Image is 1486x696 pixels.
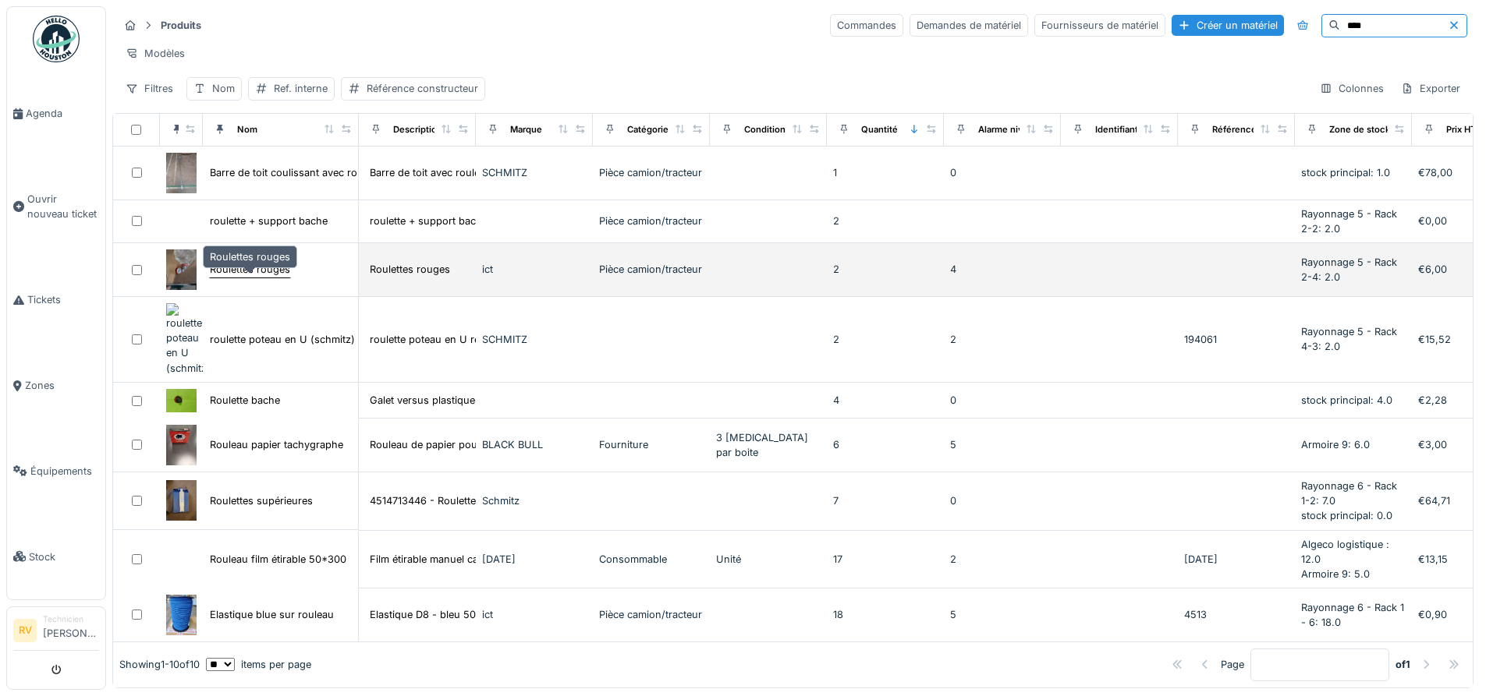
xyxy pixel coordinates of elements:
span: Équipements [30,464,99,479]
div: 7 [833,493,938,508]
div: Nom [212,81,235,96]
div: Identifiant interne [1095,123,1171,136]
img: Rouleau papier tachygraphe [166,425,197,465]
div: Rouleau de papier pour l'impression des tickets... [370,437,605,452]
div: Commandes [830,14,903,37]
span: Stock [29,549,99,564]
div: Pièce camion/tracteur [599,607,704,622]
div: Quantité [861,123,898,136]
strong: of 1 [1396,658,1410,673]
div: Showing 1 - 10 of 10 [119,658,200,673]
li: RV [13,619,37,642]
span: stock principal: 1.0 [1301,167,1390,178]
div: ict [482,607,587,622]
div: Référence constructeur [1212,123,1314,136]
div: SCHMITZ [482,332,587,347]
div: roulette poteau en U ref 194061 ou 1226853 [370,332,580,347]
span: stock principal: 0.0 [1301,510,1392,521]
a: Équipements [7,429,105,514]
div: Filtres [119,77,180,100]
div: Consommable [599,552,704,567]
div: 0 [950,393,1055,408]
span: Ouvrir nouveau ticket [27,192,99,221]
div: Demandes de matériel [910,14,1028,37]
div: 18 [833,607,938,622]
div: Roulettes supérieures [210,493,313,508]
div: Technicien [43,613,99,625]
li: [PERSON_NAME] [43,613,99,647]
div: 2 [833,262,938,277]
div: Pièce camion/tracteur [599,262,704,277]
div: Elastique blue sur rouleau [210,607,334,622]
div: 4514713446 - Roulettes haut pour Speed curtains [370,493,605,508]
div: Marque [510,123,542,136]
div: 17 [833,552,938,567]
div: Film étirable manuel cast transparent 20 micron... [370,552,605,567]
div: Exporter [1394,77,1467,100]
img: Badge_color-CXgf-gQk.svg [33,16,80,62]
div: Unité [716,552,821,567]
a: Zones [7,343,105,429]
span: Algeco logistique : 12.0 [1301,539,1389,565]
strong: Produits [154,18,207,33]
img: roulette poteau en U (schmitz) [166,303,211,376]
div: 2 [833,332,938,347]
span: Tickets [27,292,99,307]
div: 194061 [1184,332,1289,347]
span: Armoire 9: 6.0 [1301,439,1370,450]
div: Schmitz [482,493,587,508]
div: 4513 [1184,607,1289,622]
span: Zones [25,378,99,393]
img: Elastique blue sur rouleau [166,595,197,635]
div: Référence constructeur [367,81,478,96]
div: SCHMITZ [482,165,587,180]
div: 0 [950,165,1055,180]
span: Rayonnage 6 - Rack 1 - 6: 18.0 [1301,602,1404,628]
div: Galet versus plastique d26 - 20mm M6 (ict) pour... [370,393,612,408]
div: Page [1221,658,1244,673]
div: Modèles [119,42,192,65]
div: Zone de stockage [1329,123,1406,136]
div: Fourniture [599,437,704,452]
div: BLACK BULL [482,437,587,452]
div: 6 [833,437,938,452]
div: roulette + support bache [210,214,328,228]
div: 4 [833,393,938,408]
a: Tickets [7,257,105,343]
div: roulette + support bache ancien scania [370,214,555,228]
img: Barre de toit coulissant avec roulettes [166,153,197,193]
a: Stock [7,514,105,599]
span: Rayonnage 5 - Rack 4-3: 2.0 [1301,326,1397,352]
div: 3 [MEDICAL_DATA] par boite [716,430,821,460]
div: Roulettes rouges [370,262,450,277]
div: Elastique D8 - bleu 50mm - 100m [370,607,529,622]
div: 2 [950,552,1055,567]
div: Catégorie [627,123,669,136]
div: 5 [950,607,1055,622]
div: Barre de toit avec roulette [370,165,491,180]
div: Ref. interne [274,81,328,96]
img: Roulettes supérieures [166,481,197,521]
a: Agenda [7,71,105,157]
div: Roulettes rouges [210,262,290,277]
span: Rayonnage 6 - Rack 1-2: 7.0 [1301,480,1397,507]
div: items per page [206,658,311,673]
span: Agenda [26,106,99,121]
div: 5 [950,437,1055,452]
span: Rayonnage 5 - Rack 2-4: 2.0 [1301,256,1397,283]
div: [DATE] [482,552,587,567]
div: Pièce camion/tracteur [599,214,704,228]
div: Conditionnement [744,123,818,136]
div: 2 [950,332,1055,347]
div: [DATE] [1184,552,1289,567]
div: Pièce camion/tracteur [599,165,704,180]
img: Roulettes rouges [166,249,197,290]
div: Colonnes [1313,77,1391,100]
div: Nom [237,123,257,136]
img: Roulette bache [166,389,197,412]
div: Barre de toit coulissant avec roulettes [210,165,388,180]
div: 2 [833,214,938,228]
a: Ouvrir nouveau ticket [7,157,105,257]
div: Rouleau film étirable 50*300 [210,552,346,567]
span: Armoire 9: 5.0 [1301,568,1370,580]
